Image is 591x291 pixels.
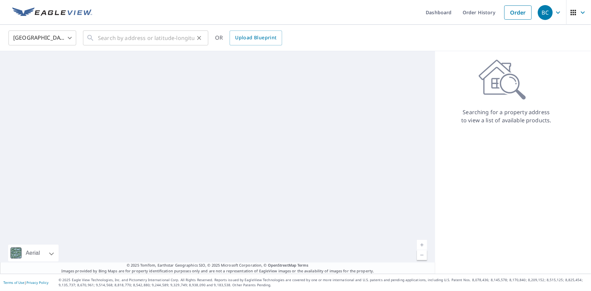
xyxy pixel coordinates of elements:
[8,245,59,262] div: Aerial
[235,34,276,42] span: Upload Blueprint
[194,33,204,43] button: Clear
[230,30,282,45] a: Upload Blueprint
[3,280,24,285] a: Terms of Use
[538,5,553,20] div: BC
[268,263,296,268] a: OpenStreetMap
[215,30,282,45] div: OR
[297,263,309,268] a: Terms
[8,28,76,47] div: [GEOGRAPHIC_DATA]
[24,245,42,262] div: Aerial
[98,28,194,47] input: Search by address or latitude-longitude
[417,240,427,250] a: Current Level 5, Zoom In
[3,280,48,285] p: |
[417,250,427,260] a: Current Level 5, Zoom Out
[504,5,532,20] a: Order
[59,277,588,288] p: © 2025 Eagle View Technologies, Inc. and Pictometry International Corp. All Rights Reserved. Repo...
[127,263,309,268] span: © 2025 TomTom, Earthstar Geographics SIO, © 2025 Microsoft Corporation, ©
[12,7,92,18] img: EV Logo
[26,280,48,285] a: Privacy Policy
[461,108,552,124] p: Searching for a property address to view a list of available products.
